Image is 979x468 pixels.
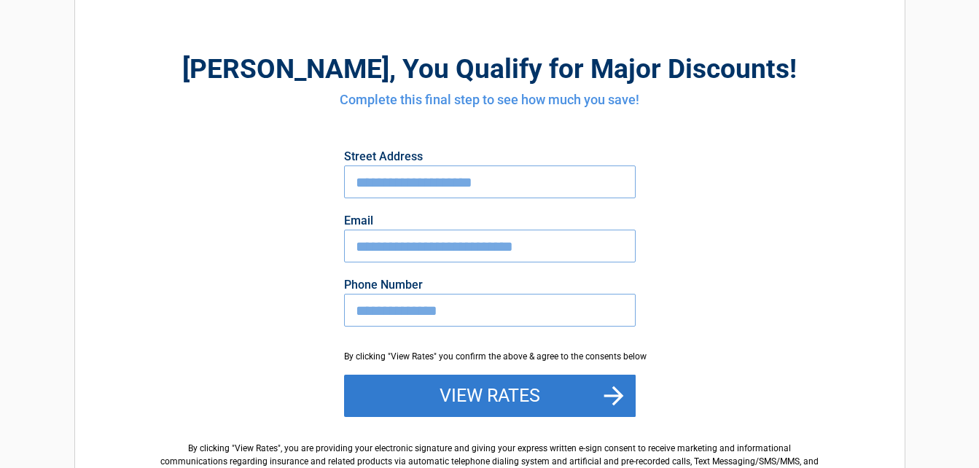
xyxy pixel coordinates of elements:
label: Street Address [344,151,636,163]
span: View Rates [235,443,278,453]
h4: Complete this final step to see how much you save! [155,90,824,109]
label: Email [344,215,636,227]
span: [PERSON_NAME] [182,53,389,85]
div: By clicking "View Rates" you confirm the above & agree to the consents below [344,350,636,363]
button: View Rates [344,375,636,417]
h2: , You Qualify for Major Discounts! [155,51,824,87]
label: Phone Number [344,279,636,291]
